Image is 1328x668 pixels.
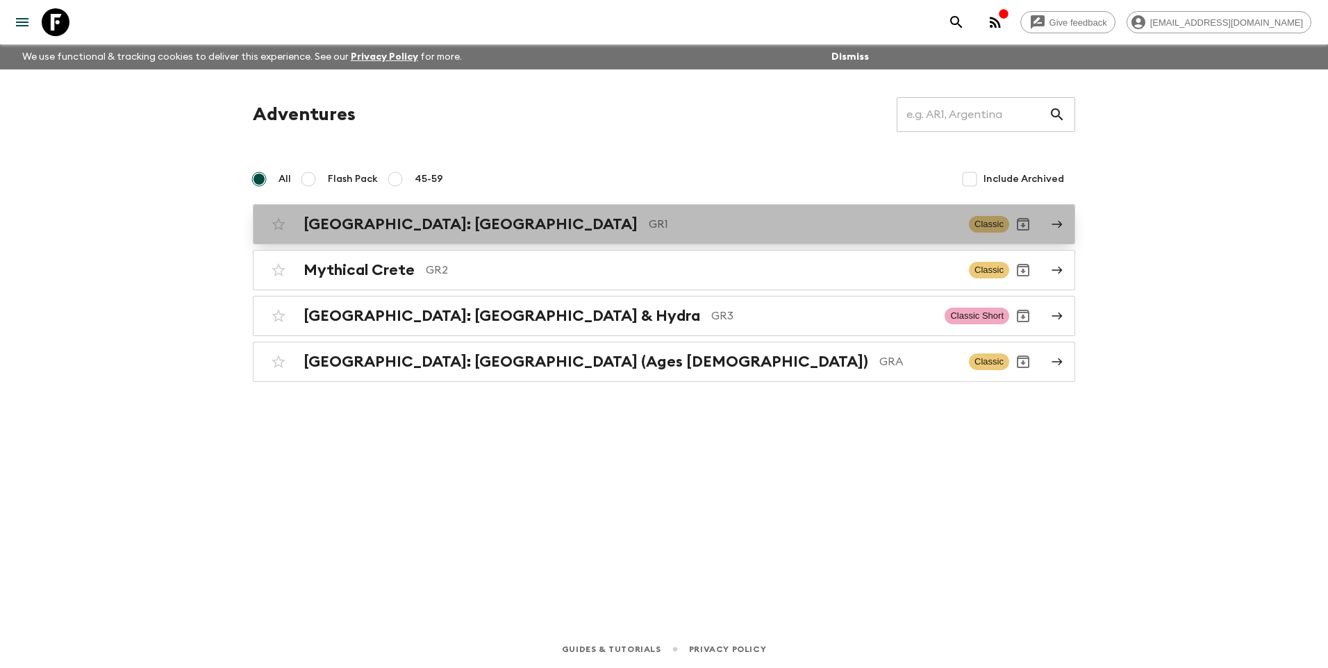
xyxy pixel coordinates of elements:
p: GR1 [649,216,958,233]
h2: Mythical Crete [304,261,415,279]
button: Archive [1009,210,1037,238]
h2: [GEOGRAPHIC_DATA]: [GEOGRAPHIC_DATA] [304,215,638,233]
a: [GEOGRAPHIC_DATA]: [GEOGRAPHIC_DATA] (Ages [DEMOGRAPHIC_DATA])GRAClassicArchive [253,342,1075,382]
span: All [279,172,291,186]
button: Archive [1009,348,1037,376]
span: Give feedback [1042,17,1115,28]
a: Privacy Policy [351,52,418,62]
span: Flash Pack [328,172,378,186]
span: Classic [969,262,1009,278]
span: [EMAIL_ADDRESS][DOMAIN_NAME] [1143,17,1311,28]
button: Dismiss [828,47,872,67]
p: GRA [879,353,958,370]
button: Archive [1009,302,1037,330]
span: Classic [969,216,1009,233]
span: Classic [969,353,1009,370]
button: search adventures [943,8,970,36]
span: Classic Short [945,308,1009,324]
span: Include Archived [983,172,1064,186]
h2: [GEOGRAPHIC_DATA]: [GEOGRAPHIC_DATA] (Ages [DEMOGRAPHIC_DATA]) [304,353,868,371]
p: GR2 [426,262,958,278]
button: menu [8,8,36,36]
button: Archive [1009,256,1037,284]
p: We use functional & tracking cookies to deliver this experience. See our for more. [17,44,467,69]
p: GR3 [711,308,933,324]
a: [GEOGRAPHIC_DATA]: [GEOGRAPHIC_DATA] & HydraGR3Classic ShortArchive [253,296,1075,336]
a: Privacy Policy [689,642,766,657]
input: e.g. AR1, Argentina [897,95,1049,134]
a: Mythical CreteGR2ClassicArchive [253,250,1075,290]
h1: Adventures [253,101,356,128]
span: 45-59 [415,172,443,186]
a: [GEOGRAPHIC_DATA]: [GEOGRAPHIC_DATA]GR1ClassicArchive [253,204,1075,244]
div: [EMAIL_ADDRESS][DOMAIN_NAME] [1127,11,1311,33]
h2: [GEOGRAPHIC_DATA]: [GEOGRAPHIC_DATA] & Hydra [304,307,700,325]
a: Guides & Tutorials [562,642,661,657]
a: Give feedback [1020,11,1115,33]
